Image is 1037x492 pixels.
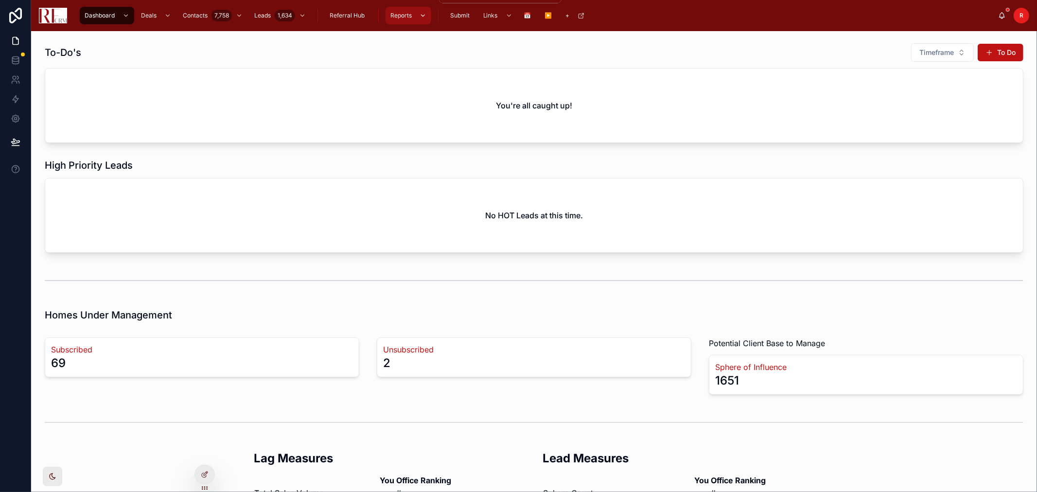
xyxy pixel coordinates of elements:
a: 📅 [519,7,538,24]
a: Reports [386,7,431,24]
span: Referral Hub [330,12,365,19]
a: Referral Hub [325,7,371,24]
a: Unsubscribed [383,344,685,355]
span: Dashboard [85,12,115,19]
span: Links [483,12,498,19]
h1: High Priority Leads [45,158,133,172]
h1: Homes Under Management [45,308,172,322]
span: Contacts [183,12,208,19]
div: 1651 [715,373,739,388]
a: Leads1,634 [249,7,311,24]
span: Potential Client Base to Manage [709,337,825,349]
th: Office Ranking [711,474,767,487]
a: Sphere of Influence [715,361,1017,373]
h1: To-Do's [45,46,81,59]
a: Subscribed [51,344,353,355]
a: ▶️ [540,7,559,24]
span: + [566,12,570,19]
span: Leads [254,12,271,19]
div: 69 [51,355,66,371]
span: Timeframe [919,48,954,57]
div: 1,634 [275,10,295,21]
h2: Lag Measures [254,450,526,466]
span: Submit [450,12,470,19]
a: Contacts7,758 [178,7,247,24]
th: You [380,474,395,487]
button: Select Button [911,43,974,62]
h2: No HOT Leads at this time. [485,210,583,221]
a: + [561,7,590,24]
span: R [1019,12,1023,19]
img: App logo [39,8,67,23]
a: Deals [136,7,176,24]
span: Reports [390,12,412,19]
div: 2 [383,355,390,371]
h2: Lead Measures [543,450,814,466]
h2: You're all caught up! [496,100,572,111]
a: Submit [445,7,476,24]
span: 📅 [524,12,531,19]
span: ▶️ [545,12,552,19]
a: Dashboard [80,7,134,24]
div: scrollable content [75,5,998,26]
th: You [694,474,710,487]
div: 7,758 [211,10,232,21]
span: Deals [141,12,157,19]
a: Links [478,7,517,24]
button: To Do [978,44,1023,61]
th: Office Ranking [396,474,452,487]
